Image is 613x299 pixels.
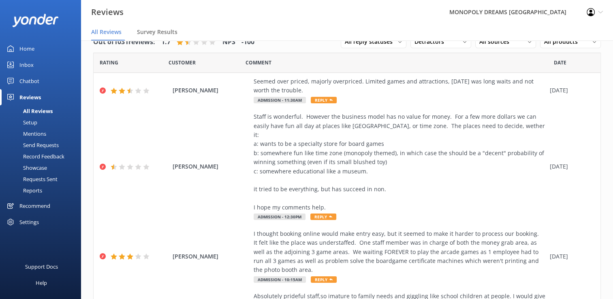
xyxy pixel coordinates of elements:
span: Survey Results [137,28,177,36]
div: Help [36,275,47,291]
a: Requests Sent [5,173,81,185]
span: All Reviews [91,28,122,36]
span: All reply statuses [345,37,397,46]
span: All sources [479,37,514,46]
div: Home [19,41,34,57]
span: Date [554,59,566,66]
div: Settings [19,214,39,230]
a: Send Requests [5,139,81,151]
a: Record Feedback [5,151,81,162]
img: yonder-white-logo.png [12,14,59,27]
span: Admission - 10:15am [254,276,306,283]
span: Date [169,59,196,66]
div: [DATE] [550,86,590,95]
div: Showcase [5,162,47,173]
span: [PERSON_NAME] [173,252,250,261]
a: Showcase [5,162,81,173]
a: All Reviews [5,105,81,117]
a: Reports [5,185,81,196]
div: Chatbot [19,73,39,89]
span: Admission - 11:30am [254,97,306,103]
span: Date [100,59,118,66]
a: Setup [5,117,81,128]
div: All Reviews [5,105,53,117]
div: Staff is wonderful. However the business model has no value for money. For a few more dollars we ... [254,112,546,212]
span: [PERSON_NAME] [173,162,250,171]
div: [DATE] [550,162,590,171]
div: Mentions [5,128,46,139]
span: Detractors [414,37,449,46]
h4: -100 [241,37,254,47]
span: Reply [311,276,337,283]
div: Seemed over priced, majorly overpriced. Limited games and attractions, [DATE] was long waits and ... [254,77,546,95]
span: Admission - 12:30pm [254,214,305,220]
div: [DATE] [550,252,590,261]
h4: 1.7 [161,37,171,47]
h3: Reviews [91,6,124,19]
div: Inbox [19,57,34,73]
span: Question [246,59,271,66]
div: Reports [5,185,42,196]
span: [PERSON_NAME] [173,86,250,95]
div: Recommend [19,198,50,214]
span: All products [544,37,583,46]
h4: Out of 1031 reviews: [93,37,155,47]
span: Reply [311,97,337,103]
div: Record Feedback [5,151,64,162]
a: Mentions [5,128,81,139]
div: Setup [5,117,37,128]
div: Reviews [19,89,41,105]
div: Support Docs [25,258,58,275]
div: Send Requests [5,139,59,151]
div: I thought booking online would make entry easy, but it seemed to make it harder to process our bo... [254,229,546,275]
span: Reply [310,214,336,220]
div: Requests Sent [5,173,58,185]
h4: NPS [222,37,235,47]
